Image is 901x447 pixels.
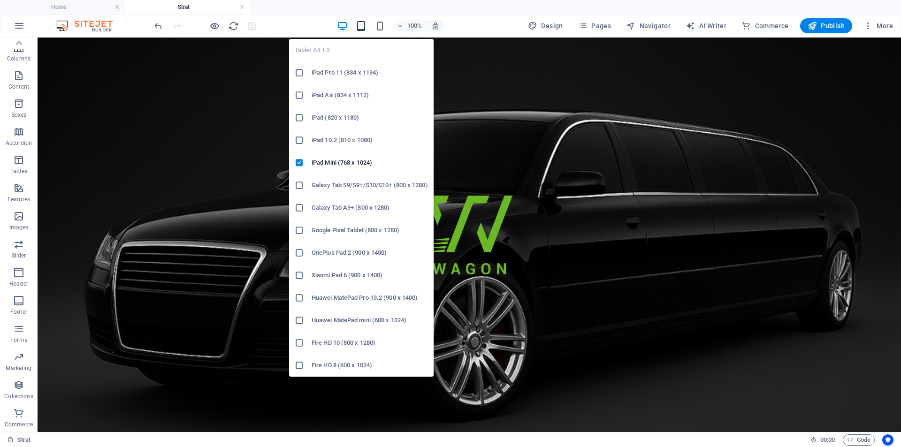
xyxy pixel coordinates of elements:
[54,20,124,31] img: Editor Logo
[847,434,870,446] span: Code
[10,167,27,175] p: Tables
[312,67,428,78] h6: iPad Pro 11 (834 x 1194)
[626,21,671,30] span: Navigator
[12,252,26,259] p: Slider
[8,434,31,446] a: Click to cancel selection. Double-click to open Pages
[574,18,615,33] button: Pages
[528,21,563,30] span: Design
[843,434,875,446] button: Code
[827,436,828,443] span: :
[125,2,250,12] h4: Strat
[228,20,239,31] button: reload
[9,224,29,231] p: Images
[820,434,835,446] span: 00 00
[312,247,428,258] h6: OnePlus Pad 2 (900 x 1400)
[312,360,428,371] h6: Fire HD 8 (600 x 1024)
[393,20,426,31] button: 100%
[312,337,428,349] h6: Fire HD 10 (800 x 1280)
[11,111,27,119] p: Boxes
[312,225,428,236] h6: Google Pixel Tablet (800 x 1280)
[860,18,897,33] button: More
[741,21,789,30] span: Commerce
[6,139,32,147] p: Accordion
[312,135,428,146] h6: iPad 10.2 (810 x 1080)
[431,22,440,30] i: On resize automatically adjust zoom level to fit chosen device.
[682,18,730,33] button: AI Writer
[153,21,164,31] i: Undo: Edit (S)CSS (Ctrl+Z)
[7,55,31,62] p: Columns
[312,315,428,326] h6: Huawei MatePad mini (600 x 1024)
[312,157,428,168] h6: iPad Mini (768 x 1024)
[9,280,28,288] p: Header
[6,364,31,372] p: Marketing
[686,21,726,30] span: AI Writer
[810,434,835,446] h6: Session time
[8,83,29,91] p: Content
[312,292,428,303] h6: Huawei MatePad Pro 13.2 (900 x 1400)
[312,90,428,101] h6: iPad Air (834 x 1112)
[153,20,164,31] button: undo
[312,202,428,213] h6: Galaxy Tab A9+ (800 x 1280)
[622,18,674,33] button: Navigator
[863,21,893,30] span: More
[800,18,852,33] button: Publish
[312,270,428,281] h6: Xiaomi Pad 6 (900 x 1400)
[738,18,793,33] button: Commerce
[228,21,239,31] i: Reload page
[209,20,220,31] button: Click here to leave preview mode and continue editing
[8,196,30,203] p: Features
[524,18,567,33] div: Design (Ctrl+Alt+Y)
[808,21,845,30] span: Publish
[10,308,27,316] p: Footer
[524,18,567,33] button: Design
[882,434,893,446] button: Usercentrics
[407,20,422,31] h6: 100%
[578,21,611,30] span: Pages
[312,180,428,191] h6: Galaxy Tab S9/S9+/S10/S10+ (800 x 1280)
[312,112,428,123] h6: iPad (820 x 1180)
[10,336,27,344] p: Forms
[5,421,33,428] p: Commerce
[4,393,33,400] p: Collections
